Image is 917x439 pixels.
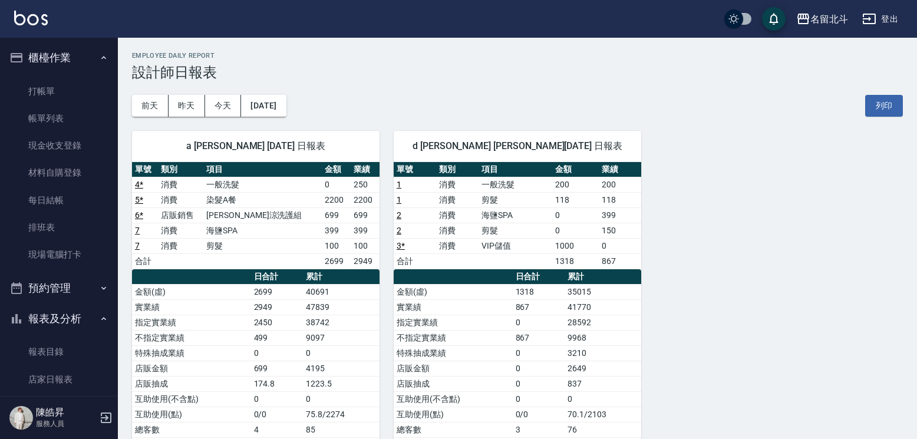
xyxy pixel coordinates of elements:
p: 服務人員 [36,418,96,429]
td: 互助使用(點) [394,407,513,422]
th: 類別 [436,162,479,177]
td: 染髮A餐 [203,192,322,207]
td: 店販抽成 [394,376,513,391]
td: 837 [565,376,641,391]
td: 250 [351,177,380,192]
td: 不指定實業績 [394,330,513,345]
td: 0 [565,391,641,407]
td: 699 [322,207,351,223]
td: 200 [599,177,641,192]
td: 店販銷售 [158,207,203,223]
td: 118 [552,192,599,207]
td: 海鹽SPA [479,207,552,223]
td: 指定實業績 [394,315,513,330]
td: 合計 [394,253,436,269]
td: 0 [513,345,565,361]
th: 金額 [322,162,351,177]
td: 2949 [351,253,380,269]
th: 單號 [132,162,158,177]
td: 合計 [132,253,158,269]
a: 現場電腦打卡 [5,241,113,268]
td: 店販金額 [394,361,513,376]
td: 總客數 [394,422,513,437]
a: 2 [397,210,401,220]
td: 699 [351,207,380,223]
td: 0 [513,361,565,376]
td: 0 [513,315,565,330]
td: 867 [513,299,565,315]
td: 699 [251,361,304,376]
td: 消費 [436,192,479,207]
th: 類別 [158,162,203,177]
td: 剪髮 [203,238,322,253]
td: 海鹽SPA [203,223,322,238]
td: 75.8/2274 [303,407,380,422]
td: 金額(虛) [132,284,251,299]
td: 76 [565,422,641,437]
a: 現金收支登錄 [5,132,113,159]
td: 消費 [436,238,479,253]
td: 4195 [303,361,380,376]
td: 2699 [322,253,351,269]
td: 互助使用(不含點) [132,391,251,407]
td: 38742 [303,315,380,330]
td: 剪髮 [479,192,552,207]
td: 100 [322,238,351,253]
td: 2699 [251,284,304,299]
th: 業績 [599,162,641,177]
button: [DATE] [241,95,286,117]
a: 帳單列表 [5,105,113,132]
td: 0 [513,391,565,407]
td: 消費 [436,223,479,238]
a: 7 [135,241,140,250]
button: 報表及分析 [5,303,113,334]
th: 單號 [394,162,436,177]
td: 指定實業績 [132,315,251,330]
a: 排班表 [5,214,113,241]
td: 實業績 [394,299,513,315]
th: 業績 [351,162,380,177]
th: 日合計 [513,269,565,285]
th: 累計 [303,269,380,285]
td: 消費 [158,192,203,207]
div: 名留北斗 [810,12,848,27]
span: a [PERSON_NAME] [DATE] 日報表 [146,140,365,152]
td: 消費 [436,207,479,223]
td: 3210 [565,345,641,361]
td: 1318 [552,253,599,269]
td: 消費 [158,223,203,238]
td: 0/0 [251,407,304,422]
a: 材料自購登錄 [5,159,113,186]
td: 35015 [565,284,641,299]
td: 2450 [251,315,304,330]
td: 9968 [565,330,641,345]
td: 特殊抽成業績 [132,345,251,361]
td: 399 [599,207,641,223]
a: 1 [397,195,401,204]
td: 499 [251,330,304,345]
th: 項目 [203,162,322,177]
td: 100 [351,238,380,253]
td: 2200 [351,192,380,207]
td: 0/0 [513,407,565,422]
td: 399 [322,223,351,238]
img: Person [9,406,33,430]
td: 0 [599,238,641,253]
a: 報表目錄 [5,338,113,365]
td: 85 [303,422,380,437]
td: 0 [303,345,380,361]
button: 列印 [865,95,903,117]
td: 1223.5 [303,376,380,391]
td: 店販金額 [132,361,251,376]
button: 前天 [132,95,169,117]
td: 2200 [322,192,351,207]
td: 一般洗髮 [203,177,322,192]
td: 不指定實業績 [132,330,251,345]
td: [PERSON_NAME]涼洗護組 [203,207,322,223]
a: 1 [397,180,401,189]
a: 互助日報表 [5,393,113,420]
td: 0 [303,391,380,407]
td: 2649 [565,361,641,376]
button: save [762,7,786,31]
button: 登出 [857,8,903,30]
